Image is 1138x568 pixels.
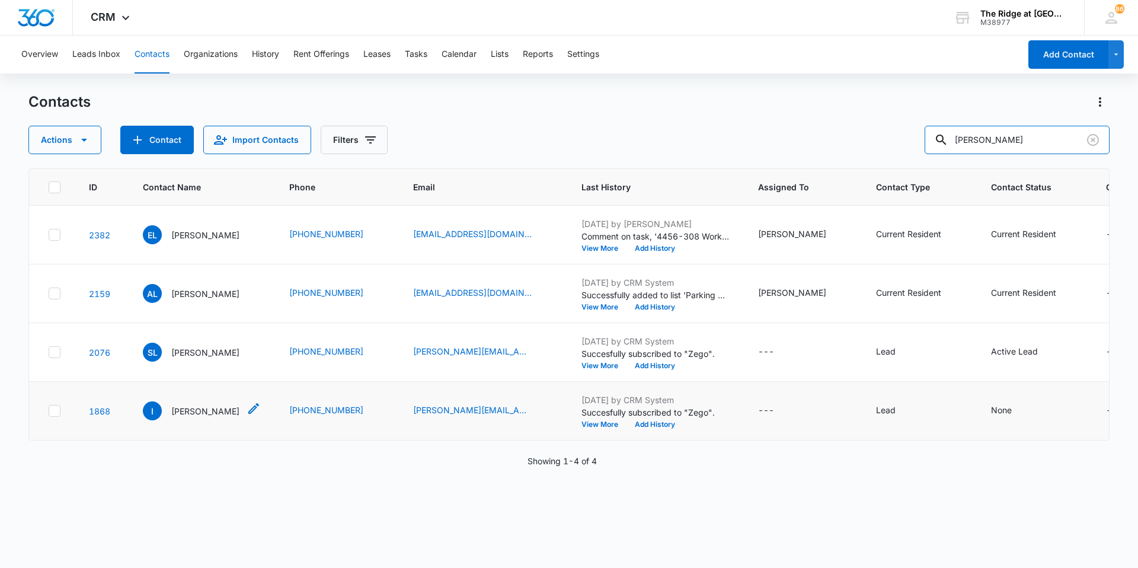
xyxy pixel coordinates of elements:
a: Navigate to contact details page for Isaac [89,406,110,416]
div: Phone - 7195696970 - Select to Edit Field [289,286,385,301]
p: [PERSON_NAME] [171,346,239,359]
a: [EMAIL_ADDRESS][DOMAIN_NAME] [413,286,532,299]
p: Successfully added to list 'Parking Permits'. [581,289,730,301]
div: Contact Status - None - Select to Edit Field [991,404,1033,418]
div: Assigned To - - Select to Edit Field [758,345,795,359]
div: Phone - 7206624681 - Select to Edit Field [289,345,385,359]
button: Add Contact [120,126,194,154]
span: CRM [91,11,116,23]
h1: Contacts [28,93,91,111]
button: View More [581,245,626,252]
div: Contact Name - Shantel Lucero - Select to Edit Field [143,343,261,362]
button: Reports [523,36,553,74]
button: Actions [28,126,101,154]
button: Add Contact [1028,40,1108,69]
p: [PERSON_NAME] [171,405,239,417]
div: account name [980,9,1067,18]
a: Navigate to contact details page for Esther Lucero [89,230,110,240]
div: Contact Name - Isaac - Select to Edit Field [143,401,261,420]
button: Organizations [184,36,238,74]
span: Contact Name [143,181,244,193]
div: Assigned To - Davian Urrutia - Select to Edit Field [758,228,848,242]
a: [PERSON_NAME][EMAIL_ADDRESS][DOMAIN_NAME] [413,345,532,358]
button: View More [581,362,626,369]
div: [PERSON_NAME] [758,228,826,240]
button: Add History [626,245,683,252]
button: Tasks [405,36,427,74]
div: None [991,404,1012,416]
div: Assigned To - - Select to Edit Field [758,404,795,418]
span: SL [143,343,162,362]
div: account id [980,18,1067,27]
div: --- [1106,404,1122,418]
div: Email - lucero.isaac1379@gmail.com - Select to Edit Field [413,404,553,418]
button: Import Contacts [203,126,311,154]
button: Add History [626,421,683,428]
p: [DATE] by CRM System [581,276,730,289]
div: --- [1106,228,1122,242]
div: Contact Name - Esther Lucero - Select to Edit Field [143,225,261,244]
button: Actions [1091,92,1110,111]
button: Filters [321,126,388,154]
a: [EMAIL_ADDRESS][DOMAIN_NAME] [413,228,532,240]
div: Assigned To - Rachel Knepper - Select to Edit Field [758,286,848,301]
div: Contact Type - Lead - Select to Edit Field [876,404,917,418]
div: Contact Type - Current Resident - Select to Edit Field [876,228,963,242]
div: Current Resident [991,286,1056,299]
a: [PHONE_NUMBER] [289,345,363,358]
div: --- [758,345,774,359]
button: Calendar [442,36,477,74]
a: [PERSON_NAME][EMAIL_ADDRESS][DOMAIN_NAME] [413,404,532,416]
span: Assigned To [758,181,830,193]
span: Last History [581,181,712,193]
div: Current Resident [876,228,941,240]
span: AL [143,284,162,303]
a: Navigate to contact details page for Shantel Lucero [89,347,110,358]
div: Phone - 9705345025 - Select to Edit Field [289,228,385,242]
button: View More [581,421,626,428]
div: Email - mnkmom0816@gmail.com - Select to Edit Field [413,228,553,242]
button: Add History [626,362,683,369]
p: Comment on task, '4456-308 Work Order Wash lid - [GEOGRAPHIC_DATA] ' "[PERSON_NAME] working on re... [581,230,730,242]
p: [DATE] by CRM System [581,394,730,406]
p: [PERSON_NAME] [171,229,239,241]
div: --- [1106,286,1122,301]
div: Phone - 7205140119 - Select to Edit Field [289,404,385,418]
div: Contact Type - Lead - Select to Edit Field [876,345,917,359]
p: [DATE] by [PERSON_NAME] [581,218,730,230]
div: --- [758,404,774,418]
div: Contact Status - Active Lead - Select to Edit Field [991,345,1059,359]
button: Contacts [135,36,170,74]
span: Contact Status [991,181,1060,193]
div: Lead [876,345,896,358]
button: Add History [626,304,683,311]
button: History [252,36,279,74]
button: Settings [567,36,599,74]
a: [PHONE_NUMBER] [289,228,363,240]
input: Search Contacts [925,126,1110,154]
div: Current Resident [991,228,1056,240]
span: 86 [1115,4,1124,14]
div: Current Resident [876,286,941,299]
span: EL [143,225,162,244]
div: Contact Type - Current Resident - Select to Edit Field [876,286,963,301]
div: Lead [876,404,896,416]
p: Succesfully subscribed to "Zego". [581,406,730,419]
div: notifications count [1115,4,1124,14]
span: Contact Type [876,181,945,193]
button: Leads Inbox [72,36,120,74]
span: Email [413,181,536,193]
div: Contact Name - Angelica Lucero - Select to Edit Field [143,284,261,303]
button: Clear [1083,130,1102,149]
a: [PHONE_NUMBER] [289,286,363,299]
span: Phone [289,181,367,193]
button: Lists [491,36,509,74]
a: Navigate to contact details page for Angelica Lucero [89,289,110,299]
div: Contact Status - Current Resident - Select to Edit Field [991,286,1078,301]
button: Leases [363,36,391,74]
span: ID [89,181,97,193]
button: Overview [21,36,58,74]
p: Succesfully subscribed to "Zego". [581,347,730,360]
div: --- [1106,345,1122,359]
div: Active Lead [991,345,1038,358]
